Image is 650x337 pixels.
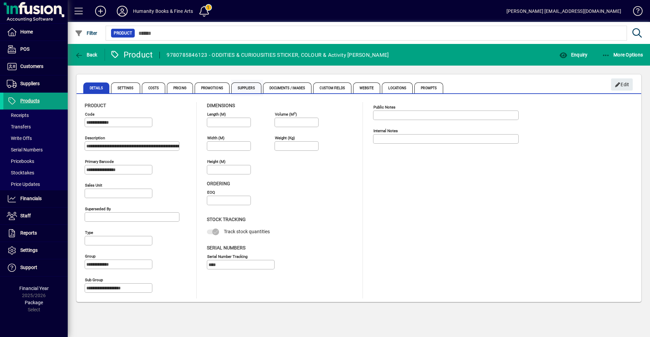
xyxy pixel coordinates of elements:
[7,147,43,152] span: Serial Numbers
[3,121,68,133] a: Transfers
[167,50,389,61] div: 9780785846123 - ODDITIES & CURIOUSITIES STICKER, COLOUR & Activity [PERSON_NAME]
[615,79,629,90] span: Edit
[3,110,68,121] a: Receipts
[3,208,68,224] a: Staff
[3,75,68,92] a: Suppliers
[3,178,68,190] a: Price Updates
[85,136,105,140] mat-label: Description
[7,170,34,175] span: Stocktakes
[20,247,38,253] span: Settings
[85,183,102,188] mat-label: Sales unit
[602,52,643,57] span: More Options
[207,181,230,186] span: Ordering
[353,82,381,93] span: Website
[313,82,351,93] span: Custom Fields
[167,82,193,93] span: Pricing
[373,105,395,110] mat-label: Public Notes
[506,6,621,17] div: [PERSON_NAME] [EMAIL_ADDRESS][DOMAIN_NAME]
[382,82,413,93] span: Locations
[207,217,246,222] span: Stock Tracking
[73,49,99,61] button: Back
[114,30,132,37] span: Product
[20,230,37,236] span: Reports
[111,82,140,93] span: Settings
[275,136,295,140] mat-label: Weight (Kg)
[85,230,93,235] mat-label: Type
[3,259,68,276] a: Support
[90,5,111,17] button: Add
[7,182,40,187] span: Price Updates
[3,155,68,167] a: Pricebooks
[373,128,398,133] mat-label: Internal Notes
[294,111,296,115] sup: 3
[85,254,95,259] mat-label: Group
[7,159,34,164] span: Pricebooks
[85,207,111,211] mat-label: Superseded by
[207,159,225,164] mat-label: Height (m)
[75,30,97,36] span: Filter
[20,64,43,69] span: Customers
[85,278,103,282] mat-label: Sub group
[19,286,49,291] span: Financial Year
[231,82,261,93] span: Suppliers
[414,82,443,93] span: Prompts
[85,159,114,164] mat-label: Primary barcode
[25,300,43,305] span: Package
[207,112,226,117] mat-label: Length (m)
[628,1,642,23] a: Knowledge Base
[3,190,68,207] a: Financials
[7,136,32,141] span: Write Offs
[68,49,105,61] app-page-header-button: Back
[3,24,68,41] a: Home
[611,78,633,91] button: Edit
[3,167,68,178] a: Stocktakes
[207,254,247,259] mat-label: Serial Number tracking
[20,265,37,270] span: Support
[20,46,29,52] span: POS
[224,229,270,234] span: Track stock quantities
[20,213,31,218] span: Staff
[600,49,645,61] button: More Options
[275,112,297,117] mat-label: Volume (m )
[3,144,68,155] a: Serial Numbers
[133,6,193,17] div: Humanity Books & Fine Arts
[73,27,99,39] button: Filter
[559,52,587,57] span: Enquiry
[20,98,40,103] span: Products
[85,103,106,108] span: Product
[20,29,33,34] span: Home
[83,82,109,93] span: Details
[85,112,94,117] mat-label: Code
[20,81,40,86] span: Suppliers
[3,58,68,75] a: Customers
[207,190,215,195] mat-label: EOQ
[7,124,31,129] span: Transfers
[3,242,68,259] a: Settings
[263,82,312,93] span: Documents / Images
[20,196,42,201] span: Financials
[110,49,153,60] div: Product
[7,113,29,118] span: Receipts
[207,245,245,250] span: Serial Numbers
[111,5,133,17] button: Profile
[207,136,224,140] mat-label: Width (m)
[207,103,235,108] span: Dimensions
[3,133,68,144] a: Write Offs
[75,52,97,57] span: Back
[142,82,166,93] span: Costs
[195,82,230,93] span: Promotions
[3,41,68,58] a: POS
[3,225,68,242] a: Reports
[558,49,589,61] button: Enquiry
